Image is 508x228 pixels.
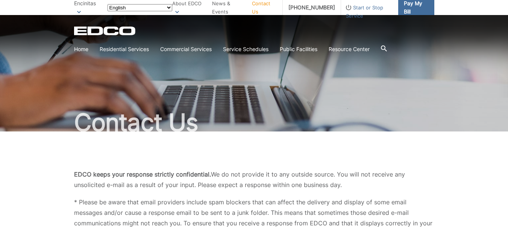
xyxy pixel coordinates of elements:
[74,110,434,134] h1: Contact Us
[74,26,136,35] a: EDCD logo. Return to the homepage.
[74,171,211,178] b: EDCO keeps your response strictly confidential.
[74,45,88,53] a: Home
[329,45,370,53] a: Resource Center
[108,4,172,11] select: Select a language
[280,45,317,53] a: Public Facilities
[100,45,149,53] a: Residential Services
[74,169,434,190] p: We do not provide it to any outside source. You will not receive any unsolicited e-mail as a resu...
[223,45,268,53] a: Service Schedules
[160,45,212,53] a: Commercial Services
